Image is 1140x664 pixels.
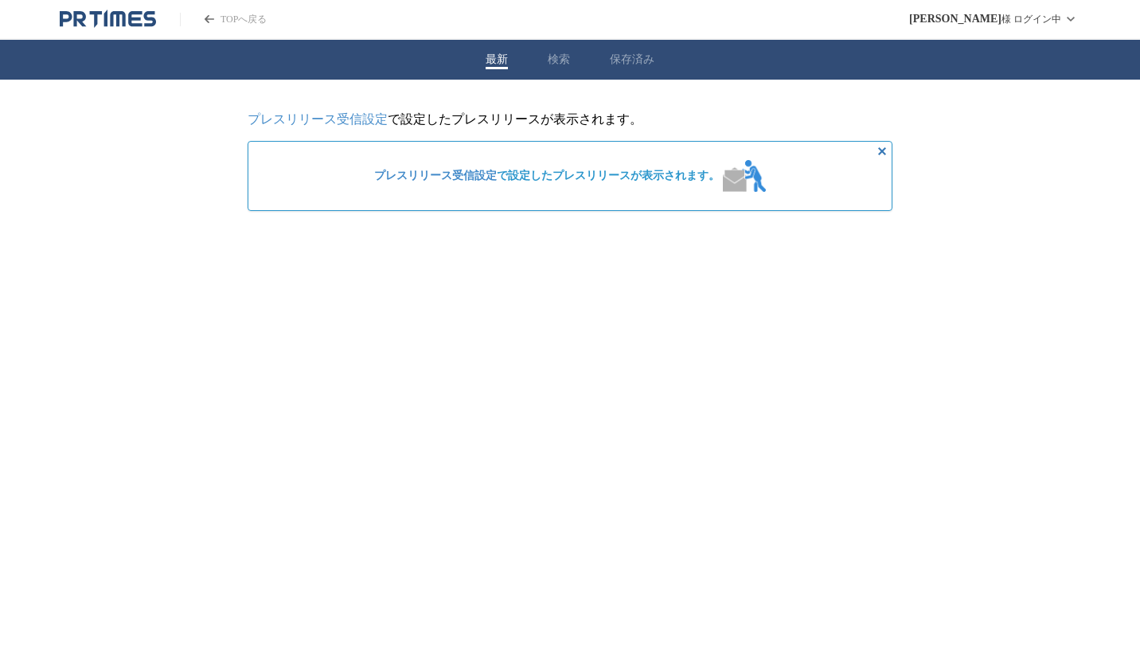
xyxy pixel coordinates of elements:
[873,142,892,161] button: 非表示にする
[248,112,388,126] a: プレスリリース受信設定
[60,10,156,29] a: PR TIMESのトップページはこちら
[909,13,1001,25] span: [PERSON_NAME]
[248,111,892,128] p: で設定したプレスリリースが表示されます。
[610,53,654,67] button: 保存済み
[374,170,497,182] a: プレスリリース受信設定
[180,13,267,26] a: PR TIMESのトップページはこちら
[486,53,508,67] button: 最新
[374,169,720,183] span: で設定したプレスリリースが表示されます。
[548,53,570,67] button: 検索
